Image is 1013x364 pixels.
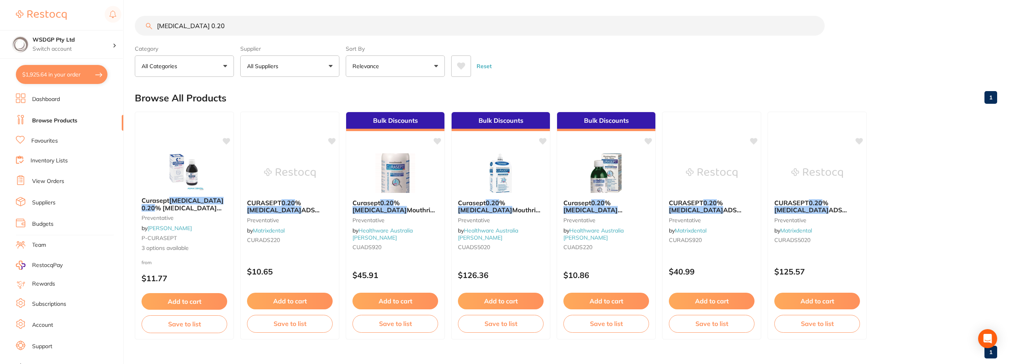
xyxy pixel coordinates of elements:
[774,199,860,214] b: CURASEPT 0.20% Chlorhexidine ADS Mouth Rinse 5 litre
[563,199,649,214] b: Curasept 0.20% Chlorhexidine Mouth Rinse - 200ml Bottle
[458,271,544,280] p: $126.36
[32,241,46,249] a: Team
[247,199,281,207] span: CURASEPT
[142,274,227,283] p: $11.77
[142,225,192,232] span: by
[791,153,843,193] img: CURASEPT 0.20% Chlorhexidine ADS Mouth Rinse 5 litre
[32,177,64,185] a: View Orders
[563,199,591,207] span: Curasept
[135,55,234,77] button: All Categories
[16,10,67,20] img: Restocq Logo
[16,6,67,24] a: Restocq Logo
[563,315,649,332] button: Save to list
[247,267,333,276] p: $10.65
[809,199,822,207] em: 0.20
[247,206,301,214] em: [MEDICAL_DATA]
[563,227,624,241] span: by
[346,112,444,131] div: Bulk Discounts
[458,293,544,309] button: Add to cart
[142,315,227,333] button: Save to list
[16,261,63,270] a: RestocqPay
[669,293,754,309] button: Add to cart
[352,227,413,241] a: Healthware Australia [PERSON_NAME]
[142,234,177,242] span: P-CURASEPT
[458,227,518,241] a: Healthware Australia [PERSON_NAME]
[33,45,113,53] p: Switch account
[247,236,280,244] span: CURADS220
[774,217,860,223] small: preventative
[240,55,339,77] button: All Suppliers
[16,65,107,84] button: $1,925.64 in your order
[159,151,210,191] img: Curasept Chlorhexidine 0.20% Mouth Rinse Range
[32,199,56,207] a: Suppliers
[247,227,285,234] span: by
[142,62,180,70] p: All Categories
[703,199,717,207] em: 0.20
[370,153,421,193] img: Curasept 0.20% Chlorhexidine Mouthrinse - 900ml Bottle
[486,199,499,207] em: 0.20
[774,206,829,214] em: [MEDICAL_DATA]
[984,90,997,105] a: 1
[142,293,227,310] button: Add to cart
[253,227,285,234] a: Matrixdental
[247,199,333,214] b: CURASEPT 0.20% Chlorhexidine ADS Mouth Rinse 200ml
[557,112,655,131] div: Bulk Discounts
[32,95,60,103] a: Dashboard
[669,236,702,244] span: CURADS920
[281,199,295,207] em: 0.20
[563,227,624,241] a: Healthware Australia [PERSON_NAME]
[142,215,227,221] small: preventative
[142,204,222,219] span: % [MEDICAL_DATA] Range
[247,206,322,221] span: ADS [MEDICAL_DATA] 200ml
[475,153,527,193] img: Curasept 0.20% Chlorhexidine Mouthrinse - 5L Cask
[474,55,494,77] button: Reset
[774,236,810,244] span: CURADS5020
[352,62,382,70] p: Relevance
[669,217,754,223] small: preventative
[458,206,512,214] em: [MEDICAL_DATA]
[458,315,544,332] button: Save to list
[247,293,333,309] button: Add to cart
[352,199,438,214] b: Curasept 0.20% Chlorhexidine Mouthrinse - 900ml Bottle
[32,117,77,125] a: Browse Products
[686,153,737,193] img: CURASEPT 0.20% Chlorhexidine ADS Mouth Rinse 900ml
[135,93,226,104] h2: Browse All Products
[247,62,281,70] p: All Suppliers
[458,199,486,207] span: Curasept
[458,227,518,241] span: by
[774,267,860,276] p: $125.57
[147,225,192,232] a: [PERSON_NAME]
[984,344,997,360] a: 1
[352,217,438,223] small: Preventative
[142,244,227,252] span: 3 options available
[580,153,632,193] img: Curasept 0.20% Chlorhexidine Mouth Rinse - 200ml Bottle
[669,199,703,207] span: CURASEPT
[32,261,63,269] span: RestocqPay
[32,300,66,308] a: Subscriptions
[774,206,847,221] span: ADS [MEDICAL_DATA] 5 litre
[563,244,592,251] span: CUADS220
[352,199,380,207] span: Curasept
[774,199,809,207] span: CURASEPT
[563,213,643,229] span: [MEDICAL_DATA] - 200ml Bottle
[669,267,754,276] p: $40.99
[458,217,544,223] small: Preventative
[669,206,723,214] em: [MEDICAL_DATA]
[669,315,754,332] button: Save to list
[458,206,546,221] span: Mouthrinse - 5L Cask
[717,199,723,207] span: %
[16,261,25,270] img: RestocqPay
[295,199,301,207] span: %
[352,227,413,241] span: by
[669,206,744,221] span: ADS [MEDICAL_DATA] 900ml
[978,329,997,348] div: Open Intercom Messenger
[452,112,550,131] div: Bulk Discounts
[563,293,649,309] button: Add to cart
[31,137,58,145] a: Favourites
[169,196,224,204] em: [MEDICAL_DATA]
[346,45,445,52] label: Sort By
[32,220,54,228] a: Budgets
[822,199,828,207] span: %
[380,199,394,207] em: 0.20
[12,36,28,52] img: WSDGP Pty Ltd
